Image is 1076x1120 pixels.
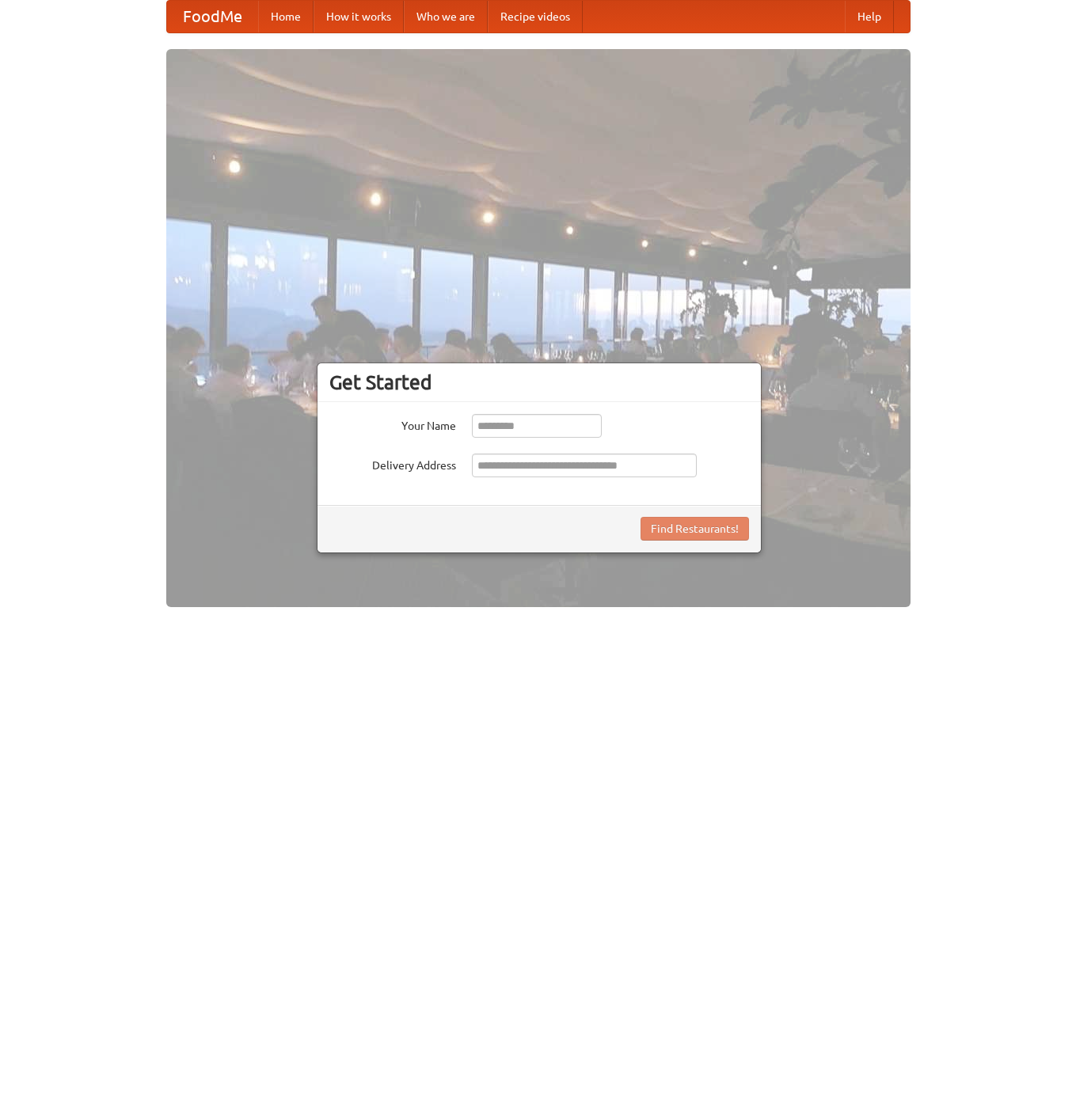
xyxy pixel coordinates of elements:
[845,1,894,32] a: Help
[329,370,749,394] h3: Get Started
[258,1,314,32] a: Home
[641,517,749,541] button: Find Restaurants!
[488,1,583,32] a: Recipe videos
[329,414,456,434] label: Your Name
[404,1,488,32] a: Who we are
[329,454,456,473] label: Delivery Address
[167,1,258,32] a: FoodMe
[314,1,404,32] a: How it works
